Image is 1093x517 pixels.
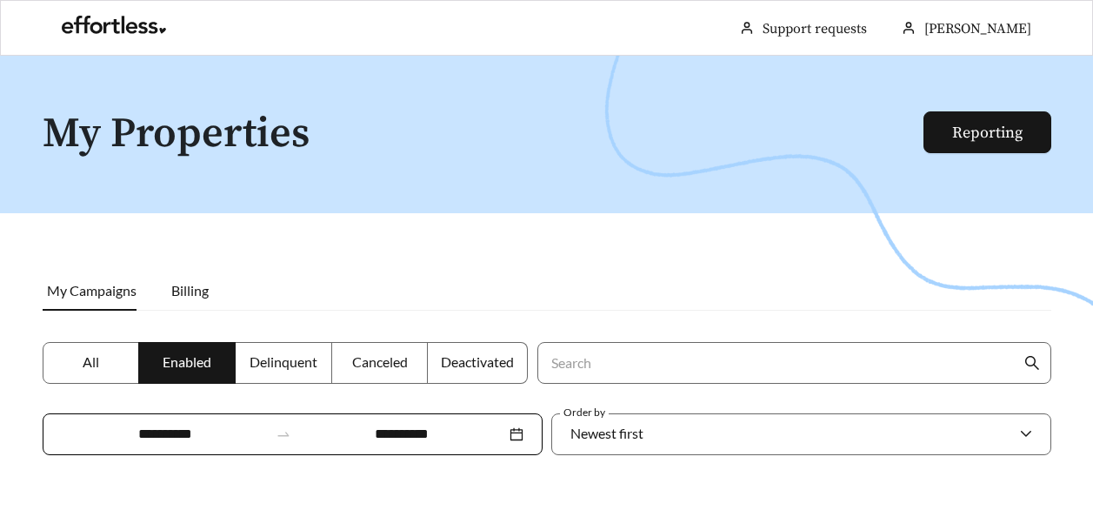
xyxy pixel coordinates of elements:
span: to [276,426,291,442]
span: Billing [171,282,209,299]
span: Canceled [352,353,408,370]
a: Reporting [952,123,1023,143]
span: Newest first [570,425,643,441]
h1: My Properties [43,111,925,158]
a: Support requests [763,20,867,37]
span: swap-right [276,426,291,442]
span: [PERSON_NAME] [924,20,1031,37]
span: Enabled [163,353,211,370]
span: All [83,353,99,370]
span: Deactivated [441,353,514,370]
span: search [1024,355,1040,371]
span: Delinquent [250,353,317,370]
button: Reporting [923,111,1051,153]
span: My Campaigns [47,282,137,299]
